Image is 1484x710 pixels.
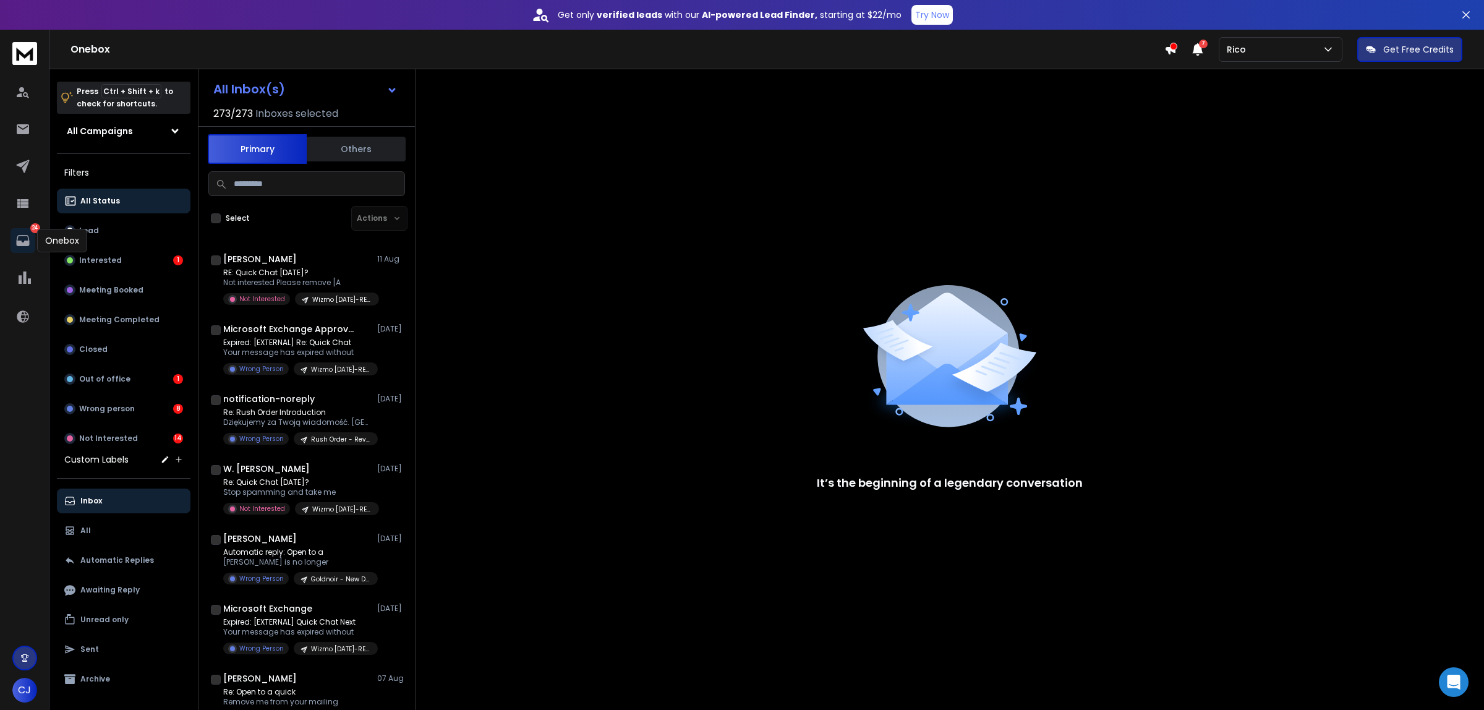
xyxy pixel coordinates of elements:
button: Interested1 [57,248,190,273]
p: Lead [79,226,99,236]
button: Inbox [57,489,190,513]
p: Re: Quick Chat [DATE]? [223,477,372,487]
p: Get Free Credits [1383,43,1454,56]
p: Out of office [79,374,130,384]
h1: Microsoft Exchange Approval Assistant [223,323,359,335]
p: Your message has expired without [223,348,372,357]
button: Get Free Credits [1357,37,1462,62]
p: Wizmo [DATE]-RERUN [DATE] [311,365,370,374]
span: 273 / 273 [213,106,253,121]
h3: Filters [57,164,190,181]
button: CJ [12,678,37,703]
strong: verified leads [597,9,662,21]
p: Not Interested [79,434,138,443]
p: [DATE] [377,464,405,474]
h1: [PERSON_NAME] [223,253,297,265]
p: Meeting Booked [79,285,143,295]
img: logo [12,42,37,65]
button: Primary [208,134,307,164]
h3: Inboxes selected [255,106,338,121]
h1: W. [PERSON_NAME] [223,463,310,475]
h1: notification-noreply [223,393,315,405]
p: Automatic Replies [80,555,154,565]
div: 8 [173,404,183,414]
button: All Campaigns [57,119,190,143]
button: All Inbox(s) [203,77,407,101]
p: 11 Aug [377,254,405,264]
p: Unread only [80,615,129,625]
p: Wrong Person [239,434,284,443]
p: All Status [80,196,120,206]
div: Open Intercom Messenger [1439,667,1469,697]
h1: Onebox [70,42,1164,57]
button: Awaiting Reply [57,578,190,602]
p: Dziękujemy za Twoją wiadomość. [GEOGRAPHIC_DATA] [223,417,372,427]
p: Re: Rush Order Introduction [223,408,372,417]
p: Press to check for shortcuts. [77,85,173,110]
button: Archive [57,667,190,691]
p: Your message has expired without [223,627,372,637]
p: It’s the beginning of a legendary conversation [817,474,1083,492]
p: Re: Open to a quick [223,687,372,697]
p: Wrong Person [239,574,284,583]
p: Try Now [915,9,949,21]
button: Lead [57,218,190,243]
p: [DATE] [377,394,405,404]
p: Remove me from your mailing [223,697,372,707]
p: Wizmo [DATE]-RERUN [DATE] [312,505,372,514]
p: Wrong Person [239,644,284,653]
div: 1 [173,255,183,265]
button: Wrong person8 [57,396,190,421]
button: Sent [57,637,190,662]
button: Meeting Booked [57,278,190,302]
button: Out of office1 [57,367,190,391]
p: Archive [80,674,110,684]
h1: Microsoft Exchange [223,602,312,615]
p: Interested [79,255,122,265]
button: Try Now [911,5,953,25]
p: Goldnoir - New Domain [DATE] [311,575,370,584]
a: 24 [11,228,35,253]
div: 14 [173,434,183,443]
p: Not interested Please remove [A [223,278,372,288]
div: Onebox [37,229,87,252]
p: [DATE] [377,604,405,614]
p: Rush Order - Reverse Logistics [DATE] Sub [DATE] [311,435,370,444]
p: Meeting Completed [79,315,160,325]
h1: [PERSON_NAME] [223,532,297,545]
p: Wizmo [DATE]-RERUN [DATE] [312,295,372,304]
p: [DATE] [377,324,405,334]
p: RE: Quick Chat [DATE]? [223,268,372,278]
h1: [PERSON_NAME] [223,672,297,685]
p: Wrong person [79,404,135,414]
p: Closed [79,344,108,354]
button: Not Interested14 [57,426,190,451]
button: Meeting Completed [57,307,190,332]
button: All Status [57,189,190,213]
p: Inbox [80,496,102,506]
button: All [57,518,190,543]
p: Stop spamming and take me [223,487,372,497]
div: 1 [173,374,183,384]
p: 07 Aug [377,674,405,683]
p: All [80,526,91,536]
span: Ctrl + Shift + k [101,84,161,98]
h1: All Inbox(s) [213,83,285,95]
p: Expired: [EXTERNAL] Quick Chat Next [223,617,372,627]
span: 7 [1199,40,1208,48]
label: Select [226,213,250,223]
p: Sent [80,644,99,654]
button: Automatic Replies [57,548,190,573]
p: Wizmo [DATE]-RERUN [DATE] [311,644,370,654]
p: Expired: [EXTERNAL] Re: Quick Chat [223,338,372,348]
p: Not Interested [239,294,285,304]
p: 24 [30,223,40,233]
button: Closed [57,337,190,362]
button: Unread only [57,607,190,632]
h3: Custom Labels [64,453,129,466]
p: Not Interested [239,504,285,513]
p: Awaiting Reply [80,585,140,595]
p: Automatic reply: Open to a [223,547,372,557]
strong: AI-powered Lead Finder, [702,9,817,21]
